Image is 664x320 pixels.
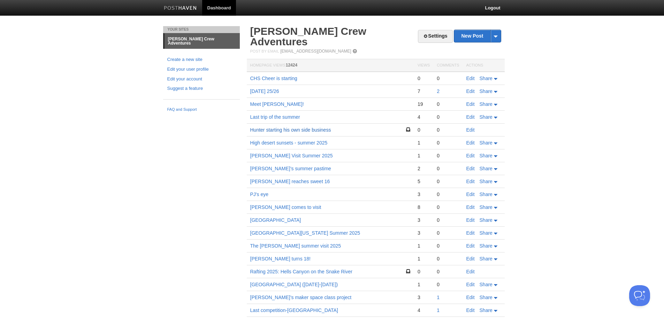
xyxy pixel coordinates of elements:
[437,75,459,81] div: 0
[466,256,475,262] a: Edit
[250,25,366,47] a: [PERSON_NAME] Crew Adventures
[466,230,475,236] a: Edit
[437,153,459,159] div: 0
[418,178,430,185] div: 5
[164,6,197,11] img: Posthaven-bar
[418,101,430,107] div: 19
[466,76,475,81] a: Edit
[250,76,297,81] a: CHS Cheer is starting
[437,88,440,94] a: 2
[250,256,311,262] a: [PERSON_NAME] turns 18!
[418,243,430,249] div: 1
[437,140,459,146] div: 0
[466,153,475,158] a: Edit
[480,307,493,313] span: Share
[418,281,430,288] div: 1
[466,269,475,274] a: Edit
[163,26,240,33] li: Your Sites
[250,88,279,94] a: [DATE] 25/26
[437,101,459,107] div: 0
[480,153,493,158] span: Share
[480,204,493,210] span: Share
[250,295,352,300] a: [PERSON_NAME]’s maker space class project
[418,256,430,262] div: 1
[280,49,351,54] a: [EMAIL_ADDRESS][DOMAIN_NAME]
[466,114,475,120] a: Edit
[480,217,493,223] span: Share
[437,307,440,313] a: 1
[250,192,268,197] a: PJ's eye
[250,153,333,158] a: [PERSON_NAME] Visit Summer 2025
[418,153,430,159] div: 1
[437,204,459,210] div: 0
[250,166,331,171] a: [PERSON_NAME]’s summer pastime
[480,101,493,107] span: Share
[165,33,240,49] a: [PERSON_NAME] Crew Adventures
[437,281,459,288] div: 0
[480,230,493,236] span: Share
[167,76,236,83] a: Edit your account
[466,282,475,287] a: Edit
[480,243,493,249] span: Share
[418,204,430,210] div: 8
[250,282,338,287] a: [GEOGRAPHIC_DATA] ([DATE]-[DATE])
[433,59,463,72] th: Comments
[286,63,297,68] span: 12424
[418,88,430,94] div: 7
[250,217,301,223] a: [GEOGRAPHIC_DATA]
[480,256,493,262] span: Share
[418,191,430,197] div: 3
[466,101,475,107] a: Edit
[418,268,430,275] div: 0
[418,230,430,236] div: 3
[466,295,475,300] a: Edit
[167,107,236,113] a: FAQ and Support
[437,243,459,249] div: 0
[480,88,493,94] span: Share
[250,204,321,210] a: [PERSON_NAME] comes to visit
[454,30,501,42] a: New Post
[250,243,341,249] a: The [PERSON_NAME] summer visit 2025
[466,243,475,249] a: Edit
[418,307,430,313] div: 4
[437,256,459,262] div: 0
[480,114,493,120] span: Share
[418,114,430,120] div: 4
[418,127,430,133] div: 0
[437,217,459,223] div: 0
[463,59,505,72] th: Actions
[437,114,459,120] div: 0
[250,127,331,133] a: Hunter starting his own side business
[250,307,338,313] a: Last competition-[GEOGRAPHIC_DATA]
[250,230,360,236] a: [GEOGRAPHIC_DATA][US_STATE] Summer 2025
[466,166,475,171] a: Edit
[414,59,433,72] th: Views
[466,88,475,94] a: Edit
[629,285,650,306] iframe: Help Scout Beacon - Open
[250,49,279,53] span: Post by Email
[480,179,493,184] span: Share
[418,30,452,43] a: Settings
[480,192,493,197] span: Share
[466,179,475,184] a: Edit
[250,140,328,146] a: High desert sunsets - summer 2025
[466,127,475,133] a: Edit
[480,140,493,146] span: Share
[418,217,430,223] div: 3
[167,66,236,73] a: Edit your user profile
[466,217,475,223] a: Edit
[437,295,440,300] a: 1
[480,166,493,171] span: Share
[418,294,430,301] div: 3
[480,282,493,287] span: Share
[466,140,475,146] a: Edit
[418,165,430,172] div: 2
[250,101,304,107] a: Meet [PERSON_NAME]!
[167,56,236,63] a: Create a new site
[250,114,300,120] a: Last trip of the summer
[480,295,493,300] span: Share
[480,76,493,81] span: Share
[466,307,475,313] a: Edit
[437,165,459,172] div: 0
[437,230,459,236] div: 0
